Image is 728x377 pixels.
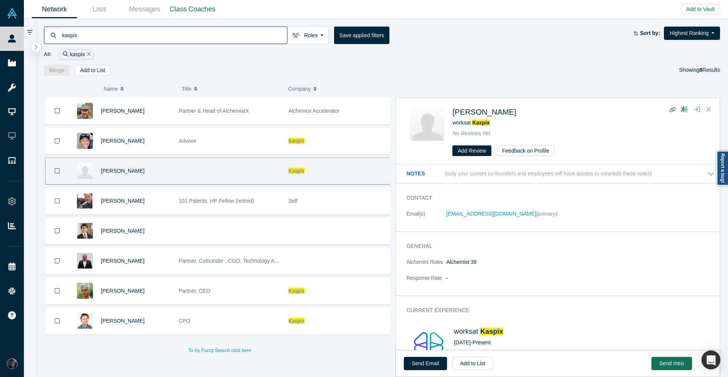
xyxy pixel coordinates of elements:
[101,108,144,114] span: [PERSON_NAME]
[454,328,709,336] h4: works at
[289,318,304,324] span: Kaspix
[122,0,167,18] a: Messages
[44,65,70,76] button: Merge
[44,50,52,58] span: All:
[452,120,490,126] span: works at
[179,138,196,144] span: Advisor
[452,145,491,156] button: Add Review
[101,258,144,264] a: [PERSON_NAME]
[45,248,69,274] button: Bookmark
[452,357,493,370] button: Add to List
[32,0,77,18] a: Network
[45,188,69,214] button: Bookmark
[640,30,660,36] strong: Sort by:
[61,26,287,44] input: Search by name, title, company, summary, expertise, investment criteria or topics of focus
[77,0,122,18] a: Lists
[411,328,446,362] img: Kaspix's Logo
[446,211,536,217] a: [EMAIL_ADDRESS][DOMAIN_NAME]
[454,339,709,347] div: [DATE] - Present
[472,120,490,126] a: Kaspix
[289,198,298,204] span: Self
[101,138,144,144] a: [PERSON_NAME]
[7,8,17,19] img: Alchemist Vault Logo
[289,168,304,174] span: Kaspix
[179,288,210,294] span: Partner, CEO
[45,218,69,244] button: Bookmark
[101,198,144,204] a: [PERSON_NAME]
[179,108,249,114] span: Partner & Head of AlchemistX
[104,81,118,97] span: Name
[406,170,715,178] button: Notes (only your current co-founders and employees will have access to view/edit these notes)
[179,318,190,324] span: CPO
[446,258,715,266] dd: Alchemist 39
[101,288,144,294] a: [PERSON_NAME]
[334,27,389,44] button: Save applied filters
[679,65,720,76] div: Showing
[681,4,720,14] button: Add to Vault
[404,357,447,370] a: Send Email
[183,345,256,355] button: To try Fuzzy Search click here
[480,328,504,335] a: Kaspix
[77,163,93,179] img: Eduardo Izquierdo's Profile Image
[60,49,94,60] div: kaspix
[77,133,93,149] img: Andy Pflaum's Profile Image
[700,67,703,73] strong: 8
[7,358,17,369] img: Rami C.'s Account
[406,170,444,178] h3: Notes
[75,65,110,76] button: Add to List
[664,27,720,40] button: Highest Ranking
[104,81,174,97] button: Name
[182,81,280,97] button: Title
[406,258,446,274] dt: Alchemist Roles
[85,50,91,59] button: Remove Filter
[536,211,557,217] span: (primary)
[289,288,304,294] span: Kaspix
[288,81,387,97] button: Company
[700,67,720,73] span: Results
[446,274,715,282] dd: -
[77,193,93,209] img: William Allen's Profile Image
[77,313,93,329] img: Andres Valdivieso's Profile Image
[289,138,304,144] span: Kaspix
[77,253,93,269] img: Ermilo Vazquez's Profile Image
[497,145,555,156] button: Feedback on Profile
[406,306,704,314] h3: Current Experience
[77,103,93,119] img: Ian Bergman's Profile Image
[289,108,340,114] span: Alchemist Accelerator
[45,158,69,184] button: Bookmark
[445,170,652,177] p: (only your current co-founders and employees will have access to view/edit these notes)
[406,210,446,226] dt: Email(s)
[651,357,692,370] button: Send Intro
[45,98,69,124] button: Bookmark
[77,223,93,239] img: Cristobal Hurtado's Profile Image
[406,194,704,202] h3: Contact
[179,198,254,204] span: 101 Patents, HP Fellow (retired)
[101,228,144,234] span: [PERSON_NAME]
[452,130,490,136] span: No Reviews Yet
[717,151,728,186] a: Report a bug!
[45,308,69,334] button: Bookmark
[45,128,69,154] button: Bookmark
[703,104,714,116] button: Close
[288,81,311,97] span: Company
[179,258,320,264] span: Partner, Cofounder , CGO, Technology Advisor, Telco Expert
[77,283,93,299] img: Pablo Zegers's Profile Image
[452,108,516,116] a: [PERSON_NAME]
[410,106,444,141] img: Eduardo Izquierdo's Profile Image
[167,0,218,18] a: Class Coaches
[45,278,69,304] button: Bookmark
[406,242,704,250] h3: General
[101,318,144,324] a: [PERSON_NAME]
[287,27,329,44] button: Roles
[101,168,144,174] a: [PERSON_NAME]
[182,81,191,97] span: Title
